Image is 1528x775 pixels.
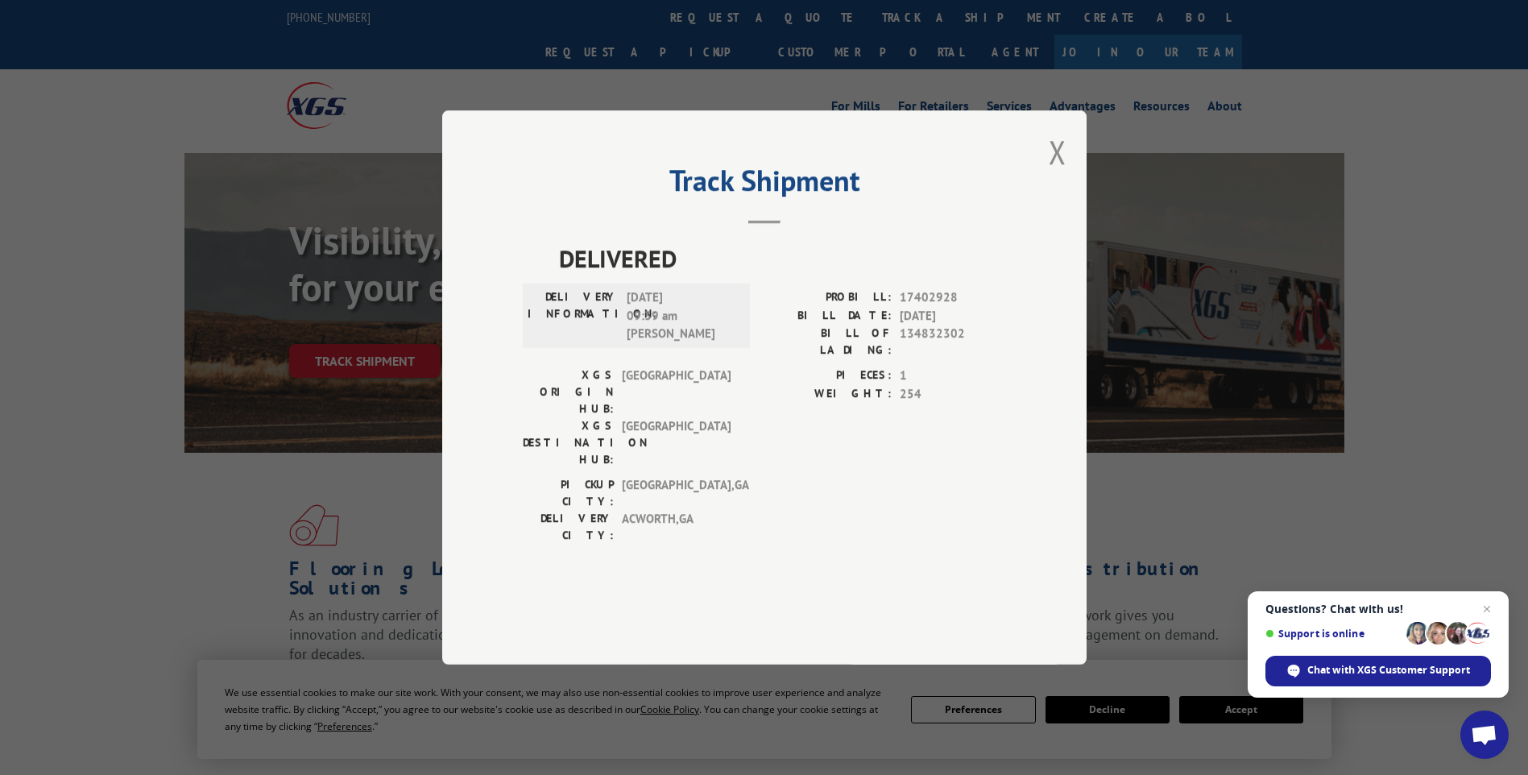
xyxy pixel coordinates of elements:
span: Close chat [1477,599,1497,619]
span: Support is online [1265,628,1401,640]
label: XGS DESTINATION HUB: [523,417,614,468]
label: PROBILL: [764,288,892,307]
div: Open chat [1460,711,1509,759]
label: PICKUP CITY: [523,476,614,510]
h2: Track Shipment [523,169,1006,200]
span: 254 [900,385,1006,404]
label: WEIGHT: [764,385,892,404]
span: [GEOGRAPHIC_DATA] [622,367,731,417]
span: DELIVERED [559,240,1006,276]
span: [GEOGRAPHIC_DATA] , GA [622,476,731,510]
button: Close modal [1049,131,1066,173]
span: [GEOGRAPHIC_DATA] [622,417,731,468]
span: [DATE] [900,307,1006,325]
label: PIECES: [764,367,892,385]
span: [DATE] 09:39 am [PERSON_NAME] [627,288,735,343]
span: Questions? Chat with us! [1265,603,1491,615]
span: 134832302 [900,325,1006,358]
div: Chat with XGS Customer Support [1265,656,1491,686]
span: 17402928 [900,288,1006,307]
label: BILL DATE: [764,307,892,325]
label: DELIVERY INFORMATION: [528,288,619,343]
span: 1 [900,367,1006,385]
label: XGS ORIGIN HUB: [523,367,614,417]
label: BILL OF LADING: [764,325,892,358]
span: Chat with XGS Customer Support [1307,663,1470,678]
label: DELIVERY CITY: [523,510,614,544]
span: ACWORTH , GA [622,510,731,544]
